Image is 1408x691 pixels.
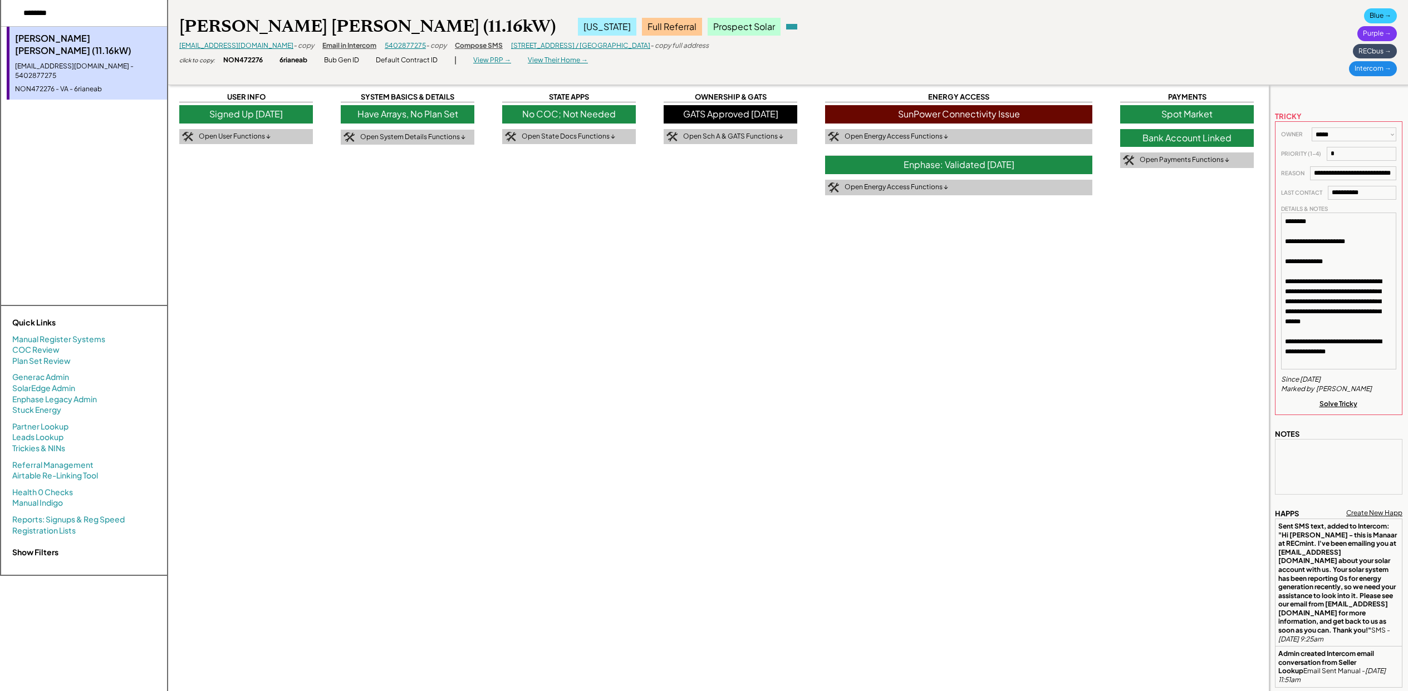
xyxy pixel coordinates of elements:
[1281,150,1321,157] div: PRIORITY (1-4)
[1364,8,1397,23] div: Blue →
[825,92,1092,102] div: ENERGY ACCESS
[664,105,797,123] div: GATS Approved [DATE]
[179,105,313,123] div: Signed Up [DATE]
[279,56,307,65] div: 6rianeab
[12,514,125,525] a: Reports: Signups & Reg Speed
[642,18,702,36] div: Full Referral
[1278,649,1375,675] strong: Admin created Intercom email conversation from Seller Lookup
[522,132,615,141] div: Open State Docs Functions ↓
[341,105,474,123] div: Have Arrays, No Plan Set
[1120,105,1254,123] div: Spot Market
[1123,155,1134,165] img: tool-icon.png
[828,182,839,193] img: tool-icon.png
[12,525,76,536] a: Registration Lists
[1353,44,1397,59] div: RECbus →
[683,132,783,141] div: Open Sch A & GATS Functions ↓
[15,85,161,94] div: NON472276 - VA - 6rianeab
[179,56,215,64] div: click to copy:
[1281,205,1328,213] div: DETAILS & NOTES
[12,344,60,356] a: COC Review
[12,487,73,498] a: Health 0 Checks
[182,132,193,142] img: tool-icon.png
[825,156,1092,174] div: Enphase: Validated [DATE]
[12,421,68,432] a: Partner Lookup
[1357,26,1397,41] div: Purple →
[502,105,636,123] div: No COC; Not Needed
[505,132,516,142] img: tool-icon.png
[1275,111,1302,121] div: TRICKY
[376,56,438,65] div: Default Contract ID
[1278,649,1399,684] div: Email Sent Manual -
[1346,509,1402,518] div: Create New Happ
[1281,375,1321,384] div: Since [DATE]
[223,56,263,65] div: NON472276
[12,432,63,443] a: Leads Lookup
[1281,131,1306,138] div: OWNER
[15,32,161,57] div: [PERSON_NAME] [PERSON_NAME] (11.16kW)
[1278,635,1323,643] em: [DATE] 9:25am
[15,62,161,81] div: [EMAIL_ADDRESS][DOMAIN_NAME] - 5402877275
[12,497,63,509] a: Manual Indigo
[664,92,797,102] div: OWNERSHIP & GATS
[666,132,678,142] img: tool-icon.png
[1120,129,1254,147] div: Bank Account Linked
[324,56,359,65] div: Bub Gen ID
[341,92,474,102] div: SYSTEM BASICS & DETAILS
[455,41,503,51] div: Compose SMS
[12,394,97,405] a: Enphase Legacy Admin
[528,56,588,65] div: View Their Home →
[708,18,781,36] div: Prospect Solar
[12,383,75,394] a: SolarEdge Admin
[1278,667,1387,684] em: [DATE] 11:51am
[12,547,58,557] strong: Show Filters
[12,404,61,416] a: Stuck Energy
[1349,61,1397,76] div: Intercom →
[385,41,426,50] a: 5402877275
[845,132,948,141] div: Open Energy Access Functions ↓
[845,182,948,192] div: Open Energy Access Functions ↓
[199,132,271,141] div: Open User Functions ↓
[426,41,447,51] div: - copy
[179,16,556,37] div: [PERSON_NAME] [PERSON_NAME] (11.16kW)
[179,92,313,102] div: USER INFO
[650,41,709,51] div: - copy full address
[1319,399,1358,409] div: Solve Tricky
[511,41,650,50] a: [STREET_ADDRESS] / [GEOGRAPHIC_DATA]
[1275,509,1299,519] div: HAPPS
[578,18,636,36] div: [US_STATE]
[1275,429,1299,439] div: NOTES
[12,470,98,481] a: Airtable Re-Linking Tool
[1281,189,1322,196] div: LAST CONTACT
[360,132,465,142] div: Open System Details Functions ↓
[828,132,839,142] img: tool-icon.png
[1140,155,1229,165] div: Open Payments Functions ↓
[502,92,636,102] div: STATE APPS
[825,105,1092,123] div: SunPower Connectivity Issue
[12,334,105,345] a: Manual Register Systems
[12,372,69,383] a: Generac Admin
[344,132,355,142] img: tool-icon.png
[12,356,71,367] a: Plan Set Review
[454,55,457,66] div: |
[473,56,511,65] div: View PRP →
[1278,522,1398,634] strong: Sent SMS text, added to Intercom: "Hi [PERSON_NAME] - this is Manaar at RECmint. I've been emaili...
[1278,522,1399,643] div: SMS -
[1281,170,1304,177] div: REASON
[1120,92,1254,102] div: PAYMENTS
[12,317,124,328] div: Quick Links
[179,41,293,50] a: [EMAIL_ADDRESS][DOMAIN_NAME]
[1281,384,1373,394] div: Marked by [PERSON_NAME]
[322,41,376,51] div: Email in Intercom
[12,460,94,471] a: Referral Management
[293,41,314,51] div: - copy
[12,443,65,454] a: Trickies & NINs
